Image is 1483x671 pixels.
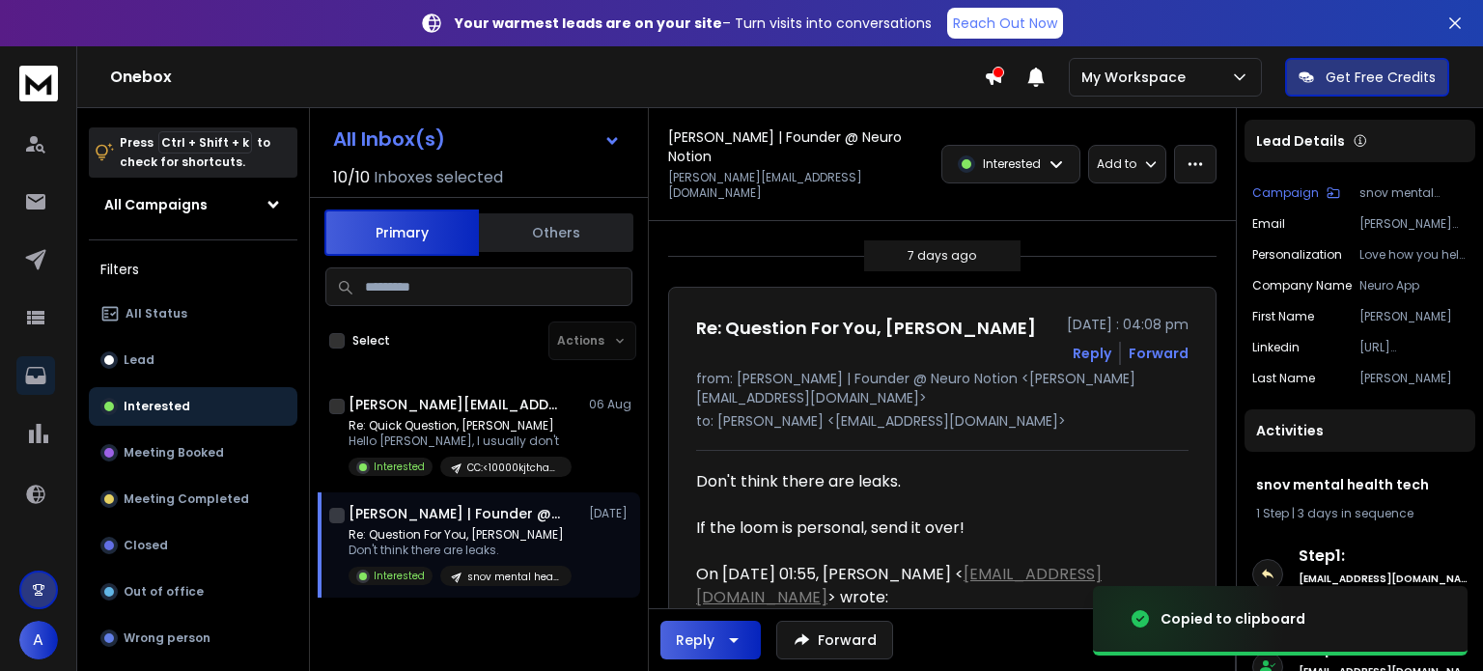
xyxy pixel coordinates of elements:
[1256,505,1289,521] span: 1 Step
[89,526,297,565] button: Closed
[1067,315,1189,334] p: [DATE] : 04:08 pm
[19,66,58,101] img: logo
[374,166,503,189] h3: Inboxes selected
[696,411,1189,431] p: to: [PERSON_NAME] <[EMAIL_ADDRESS][DOMAIN_NAME]>
[1252,371,1315,386] p: Last Name
[1359,185,1468,201] p: snov mental health tech
[1299,545,1468,568] h6: Step 1 :
[110,66,984,89] h1: Onebox
[349,527,572,543] p: Re: Question For You, [PERSON_NAME]
[89,619,297,657] button: Wrong person
[660,621,761,659] button: Reply
[696,315,1036,342] h1: Re: Question For You, [PERSON_NAME]
[124,399,190,414] p: Interested
[126,306,187,322] p: All Status
[1129,344,1189,363] div: Forward
[589,397,632,412] p: 06 Aug
[120,133,270,172] p: Press to check for shortcuts.
[953,14,1057,33] p: Reach Out Now
[1359,216,1468,232] p: [PERSON_NAME][EMAIL_ADDRESS][DOMAIN_NAME]
[776,621,893,659] button: Forward
[908,248,976,264] p: 7 days ago
[124,630,210,646] p: Wrong person
[1252,309,1314,324] p: First Name
[124,352,154,368] p: Lead
[1359,278,1468,294] p: Neuro App
[158,131,252,154] span: Ctrl + Shift + k
[89,341,297,379] button: Lead
[1252,216,1285,232] p: Email
[349,433,572,449] p: Hello [PERSON_NAME], I usually don't
[1326,68,1436,87] p: Get Free Credits
[1073,344,1111,363] button: Reply
[352,333,390,349] label: Select
[668,127,930,166] h1: [PERSON_NAME] | Founder @ Neuro Notion
[89,256,297,283] h3: Filters
[696,563,1102,608] a: [EMAIL_ADDRESS][DOMAIN_NAME]
[455,14,722,33] strong: Your warmest leads are on your site
[1285,58,1449,97] button: Get Free Credits
[89,387,297,426] button: Interested
[89,294,297,333] button: All Status
[19,621,58,659] button: A
[983,156,1041,172] p: Interested
[1298,505,1413,521] span: 3 days in sequence
[374,569,425,583] p: Interested
[1097,156,1136,172] p: Add to
[1359,371,1468,386] p: [PERSON_NAME]
[696,517,1173,540] div: If the loom is personal, send it over!
[696,470,1173,540] div: Don't think there are leaks.
[1256,506,1464,521] div: |
[467,570,560,584] p: snov mental health tech
[89,480,297,518] button: Meeting Completed
[333,166,370,189] span: 10 / 10
[455,14,932,33] p: – Turn visits into conversations
[1256,475,1464,494] h1: snov mental health tech
[349,418,572,433] p: Re: Quick Question, [PERSON_NAME]
[1256,131,1345,151] p: Lead Details
[676,630,714,650] div: Reply
[89,573,297,611] button: Out of office
[124,445,224,461] p: Meeting Booked
[124,538,168,553] p: Closed
[467,461,560,475] p: CC:<10000kjtchable(444)[DATE]
[89,433,297,472] button: Meeting Booked
[324,210,479,256] button: Primary
[696,369,1189,407] p: from: [PERSON_NAME] | Founder @ Neuro Notion <[PERSON_NAME][EMAIL_ADDRESS][DOMAIN_NAME]>
[349,504,561,523] h1: [PERSON_NAME] | Founder @ Neuro Notion
[1359,247,1468,263] p: Love how you help people showcase creative and technical work with a digital portfolio platform.
[89,185,297,224] button: All Campaigns
[349,395,561,414] h1: [PERSON_NAME][EMAIL_ADDRESS][DOMAIN_NAME]
[1081,68,1193,87] p: My Workspace
[1161,609,1305,629] div: Copied to clipboard
[1252,340,1300,355] p: linkedin
[589,506,632,521] p: [DATE]
[1252,185,1319,201] p: Campaign
[374,460,425,474] p: Interested
[1252,278,1352,294] p: Company Name
[479,211,633,254] button: Others
[1359,340,1468,355] p: [URL][DOMAIN_NAME][PERSON_NAME]
[1252,185,1340,201] button: Campaign
[947,8,1063,39] a: Reach Out Now
[696,563,1173,609] div: On [DATE] 01:55, [PERSON_NAME] < > wrote:
[333,129,445,149] h1: All Inbox(s)
[1359,309,1468,324] p: [PERSON_NAME]
[668,170,930,201] p: [PERSON_NAME][EMAIL_ADDRESS][DOMAIN_NAME]
[349,543,572,558] p: Don't think there are leaks.
[318,120,636,158] button: All Inbox(s)
[1245,409,1475,452] div: Activities
[124,491,249,507] p: Meeting Completed
[1252,247,1342,263] p: Personalization
[104,195,208,214] h1: All Campaigns
[124,584,204,600] p: Out of office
